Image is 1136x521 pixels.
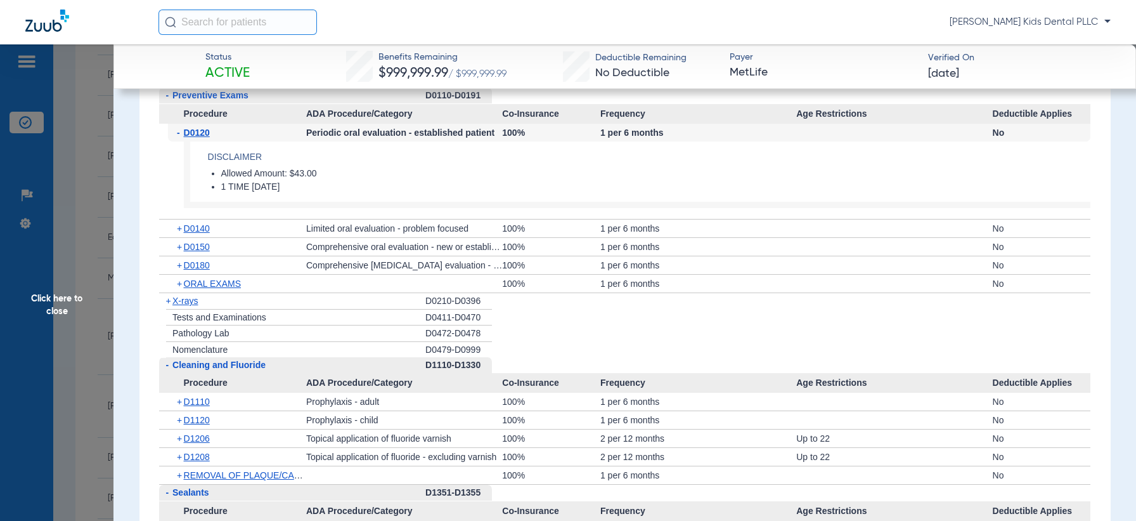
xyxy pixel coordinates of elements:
img: Zuub Logo [25,10,69,32]
div: 1 per 6 months [600,256,796,274]
span: D0180 [184,260,210,270]
div: 100% [502,430,600,447]
span: Status [205,51,250,64]
div: Up to 22 [796,430,992,447]
span: ADA Procedure/Category [306,104,502,124]
div: 1 per 6 months [600,393,796,411]
span: Pathology Lab [172,328,229,338]
div: 1 per 6 months [600,411,796,429]
span: / $999,999.99 [448,69,507,79]
span: Frequency [600,104,796,124]
span: MetLife [730,65,917,81]
div: D0110-D0191 [425,88,492,104]
span: - [166,90,169,100]
div: Topical application of fluoride - excluding varnish [306,448,502,466]
span: X-rays [172,296,198,306]
div: D1110-D1330 [425,357,492,373]
div: No [993,124,1091,142]
span: + [177,256,184,274]
span: Age Restrictions [796,104,992,124]
span: ADA Procedure/Category [306,373,502,393]
span: - [177,124,184,142]
span: Active [205,65,250,82]
div: Up to 22 [796,448,992,466]
div: D0411-D0470 [425,310,492,326]
div: 1 per 6 months [600,466,796,484]
span: + [177,448,184,466]
span: D0140 [184,223,210,234]
span: D0150 [184,242,210,252]
span: ORAL EXAMS [184,279,242,289]
span: D1206 [184,433,210,444]
span: D1208 [184,452,210,462]
input: Search for patients [158,10,317,35]
span: - [166,487,169,498]
span: - [166,360,169,370]
span: Verified On [928,51,1116,65]
div: Periodic oral evaluation - established patient [306,124,502,142]
div: 100% [502,411,600,429]
div: 2 per 12 months [600,448,796,466]
div: No [993,256,1091,274]
span: Deductible Remaining [595,51,687,65]
div: 1 per 6 months [600,124,796,142]
div: Comprehensive [MEDICAL_DATA] evaluation - new or established patient [306,256,502,274]
span: Deductible Applies [993,104,1091,124]
span: + [177,411,184,429]
div: No [993,393,1091,411]
span: D1120 [184,415,210,425]
span: Co-Insurance [502,373,600,393]
span: Procedure [159,373,306,393]
div: Prophylaxis - child [306,411,502,429]
h4: Disclaimer [208,150,1091,164]
span: Cleaning and Fluoride [172,360,266,370]
div: Limited oral evaluation - problem focused [306,220,502,237]
span: Nomenclature [172,345,228,355]
div: 100% [502,238,600,256]
span: Age Restrictions [796,373,992,393]
div: 100% [502,124,600,142]
div: No [993,411,1091,429]
span: [DATE] [928,66,959,82]
div: 100% [502,256,600,274]
div: No [993,448,1091,466]
li: 1 TIME [DATE] [221,181,1091,193]
span: Frequency [600,373,796,393]
li: Allowed Amount: $43.00 [221,168,1091,180]
span: Preventive Exams [172,90,248,100]
img: Search Icon [165,16,176,28]
span: + [166,296,171,306]
div: Prophylaxis - adult [306,393,502,411]
div: No [993,275,1091,293]
div: No [993,466,1091,484]
div: 100% [502,448,600,466]
span: + [177,430,184,447]
span: + [177,275,184,293]
span: + [177,220,184,237]
div: No [993,430,1091,447]
span: Deductible Applies [993,373,1091,393]
div: No [993,238,1091,256]
div: No [993,220,1091,237]
span: + [177,393,184,411]
div: D0479-D0999 [425,342,492,358]
span: $999,999.99 [378,67,448,80]
div: 1 per 6 months [600,275,796,293]
span: + [177,238,184,256]
div: 1 per 6 months [600,238,796,256]
div: 1 per 6 months [600,220,796,237]
span: Tests and Examinations [172,312,266,322]
div: 100% [502,220,600,237]
span: Co-Insurance [502,104,600,124]
span: Sealants [172,487,209,498]
span: D0120 [184,128,210,138]
span: REMOVAL OF PLAQUE/CALCULUS/STAINS [184,470,363,480]
span: [PERSON_NAME] Kids Dental PLLC [950,16,1111,29]
div: D0210-D0396 [425,293,492,310]
div: Chat Widget [1073,460,1136,521]
div: Topical application of fluoride varnish [306,430,502,447]
span: No Deductible [595,67,669,79]
div: 100% [502,275,600,293]
span: Procedure [159,104,306,124]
